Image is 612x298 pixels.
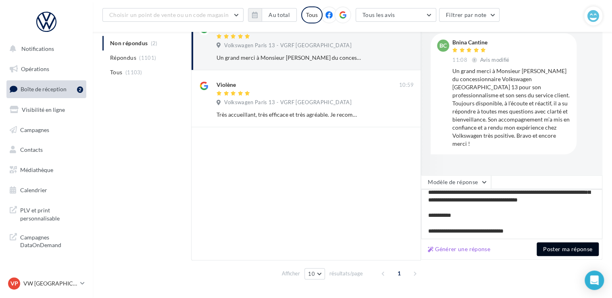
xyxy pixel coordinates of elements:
span: Afficher [282,270,300,277]
span: 10 [308,271,315,277]
span: Tous [110,68,122,76]
span: (1103) [125,69,142,76]
div: Violène [216,81,236,89]
button: Notifications [5,40,85,57]
span: Volkswagen Paris 13 - VGRF [GEOGRAPHIC_DATA] [224,99,351,106]
p: VW [GEOGRAPHIC_DATA] 13 [23,279,77,288]
div: Très accueillant, très efficace et très agréable. Je recommande. [216,111,361,119]
span: Campagnes DataOnDemand [20,232,83,249]
span: 10:59 [399,82,414,89]
span: Médiathèque [20,166,53,173]
button: Poster ma réponse [537,242,599,256]
span: Avis modifié [480,57,509,63]
a: VP VW [GEOGRAPHIC_DATA] 13 [6,276,86,291]
div: Open Intercom Messenger [585,271,604,290]
span: Répondus [110,54,136,62]
span: Tous les avis [362,11,395,18]
span: VP [10,279,18,288]
a: Calendrier [5,182,88,199]
span: Volkswagen Paris 13 - VGRF [GEOGRAPHIC_DATA] [224,42,351,49]
button: Au total [248,8,297,22]
span: Boîte de réception [21,86,67,92]
span: Contacts [20,146,43,153]
button: 10 [304,268,325,279]
span: BC [439,42,447,50]
a: Visibilité en ligne [5,101,88,118]
button: Choisir un point de vente ou un code magasin [102,8,244,22]
a: Opérations [5,61,88,78]
span: Visibilité en ligne [22,106,65,113]
span: Opérations [21,65,49,72]
span: résultats/page [329,270,363,277]
a: Boîte de réception2 [5,80,88,98]
div: 2 [77,86,83,93]
a: Médiathèque [5,162,88,178]
span: PLV et print personnalisable [20,205,83,222]
button: Générer une réponse [425,244,493,254]
span: Campagnes [20,126,49,133]
a: Campagnes [5,122,88,139]
button: Modèle de réponse [421,175,491,189]
button: Tous les avis [356,8,436,22]
a: Contacts [5,141,88,158]
span: (1101) [139,55,156,61]
button: Filtrer par note [439,8,500,22]
button: Au total [262,8,297,22]
span: Calendrier [20,187,47,193]
div: Un grand merci à Monsieur [PERSON_NAME] du concessionnaire Volkswagen [GEOGRAPHIC_DATA] 13 pour s... [452,67,570,148]
a: Campagnes DataOnDemand [5,229,88,252]
span: Choisir un point de vente ou un code magasin [109,11,229,18]
div: Un grand merci à Monsieur [PERSON_NAME] du concessionnaire Volkswagen [GEOGRAPHIC_DATA] 13 pour s... [216,54,361,62]
a: PLV et print personnalisable [5,201,88,225]
div: Bnina Cantine [452,40,511,45]
span: 11:08 [452,57,467,64]
div: Tous [301,6,323,23]
span: 1 [393,267,406,280]
span: Notifications [21,45,54,52]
